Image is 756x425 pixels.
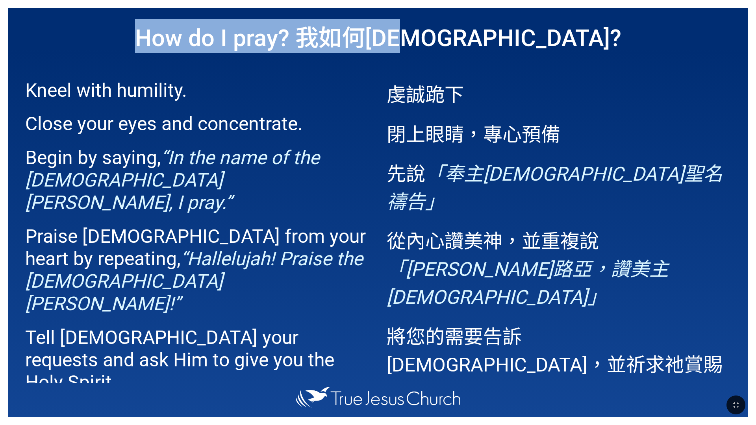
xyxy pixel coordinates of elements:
[387,79,731,107] p: 虔誠跪下
[387,258,669,309] em: 「[PERSON_NAME]路亞，讚美主[DEMOGRAPHIC_DATA]」
[387,158,731,214] p: 先說
[387,321,731,405] p: 將您的需要告訴[DEMOGRAPHIC_DATA]，並祈求祂賞賜您聖靈
[25,113,369,135] p: Close your eyes and concentrate.
[8,8,748,63] h1: How do I pray? 我如何[DEMOGRAPHIC_DATA]?
[387,163,723,213] em: 「奉主[DEMOGRAPHIC_DATA]聖名禱告」
[25,248,363,315] em: “Hallelujah! Praise the [DEMOGRAPHIC_DATA][PERSON_NAME]!”
[25,146,319,214] em: “In the name of the [DEMOGRAPHIC_DATA][PERSON_NAME], I pray.”
[387,225,731,309] p: 從內心讚美神，並重複說
[25,79,369,102] p: Kneel with humility.
[387,119,731,147] p: 閉上眼睛，專心預備
[25,146,369,214] p: Begin by saying,
[25,326,369,394] p: Tell [DEMOGRAPHIC_DATA] your requests and ask Him to give you the Holy Spirit.
[25,225,369,315] p: Praise [DEMOGRAPHIC_DATA] from your heart by repeating,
